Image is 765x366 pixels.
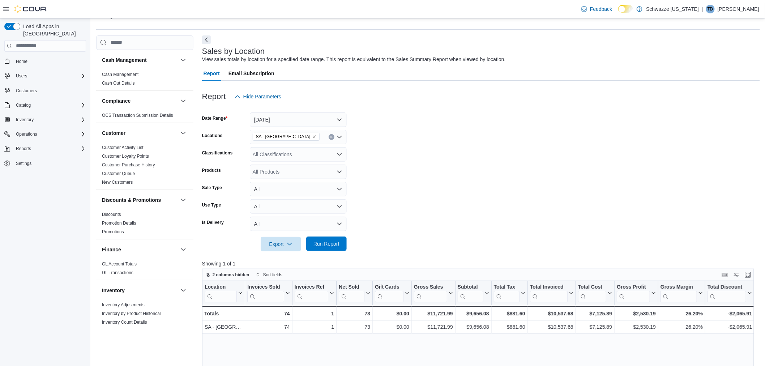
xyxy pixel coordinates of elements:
div: Finance [96,260,193,280]
label: Date Range [202,115,228,121]
button: Open list of options [337,152,342,157]
div: Total Cost [578,284,606,302]
div: Invoices Sold [247,284,284,290]
button: Open list of options [337,169,342,175]
span: GL Transactions [102,270,133,276]
button: Finance [102,246,178,253]
div: 74 [247,309,290,318]
a: GL Account Totals [102,261,137,267]
h3: Sales by Location [202,47,265,56]
span: Users [13,72,86,80]
h3: Compliance [102,97,131,105]
div: $9,656.08 [457,309,489,318]
a: Customer Queue [102,171,135,176]
div: Totals [204,309,243,318]
a: Cash Management [102,72,138,77]
button: Settings [1,158,89,169]
button: Remove SA - Denver from selection in this group [312,135,316,139]
button: Invoices Ref [294,284,334,302]
input: Dark Mode [618,5,633,13]
button: Operations [1,129,89,139]
button: Export [261,237,301,251]
button: Catalog [1,100,89,110]
div: Discounts & Promotions [96,210,193,239]
div: 26.20% [661,309,703,318]
button: Catalog [13,101,34,110]
a: Cash Out Details [102,81,135,86]
span: Hide Parameters [243,93,281,100]
nav: Complex example [4,53,86,188]
div: Invoices Sold [247,284,284,302]
span: Promotion Details [102,220,136,226]
span: Customer Loyalty Points [102,153,149,159]
div: Gift Cards [375,284,403,290]
a: Customer Loyalty Points [102,154,149,159]
div: $881.60 [493,323,525,331]
div: $10,537.68 [530,323,573,331]
div: Total Discount [708,284,746,290]
button: Location [205,284,243,302]
div: -$2,065.91 [708,323,752,331]
button: Gross Margin [661,284,703,302]
button: All [250,182,347,196]
button: Open list of options [337,134,342,140]
h3: Customer [102,129,125,137]
a: Customer Purchase History [102,162,155,167]
label: Is Delivery [202,220,224,225]
button: Total Cost [578,284,612,302]
span: Inventory [16,117,34,123]
div: 73 [339,323,370,331]
span: SA - Denver [253,133,320,141]
button: Operations [13,130,40,139]
div: SA - [GEOGRAPHIC_DATA] [205,323,243,331]
div: Total Invoiced [530,284,567,290]
span: Inventory by Product Historical [102,311,161,316]
div: $7,125.89 [578,309,612,318]
div: Location [205,284,237,302]
div: Customer [96,143,193,190]
a: Discounts [102,212,121,217]
button: Finance [179,245,188,254]
button: Discounts & Promotions [179,196,188,204]
div: 1 [294,323,334,331]
button: Next [202,35,211,44]
button: Gift Cards [375,284,409,302]
div: Gift Card Sales [375,284,403,302]
button: Discounts & Promotions [102,196,178,204]
a: Inventory by Product Historical [102,311,161,316]
span: Run Report [313,240,339,247]
a: Settings [13,159,34,168]
button: All [250,217,347,231]
h3: Inventory [102,287,125,294]
button: Sort fields [253,271,285,279]
div: Gross Margin [661,284,697,302]
button: Users [1,71,89,81]
span: Customer Queue [102,171,135,176]
span: Catalog [13,101,86,110]
button: Compliance [179,97,188,105]
a: Promotions [102,229,124,234]
button: Reports [1,144,89,154]
a: Feedback [578,2,615,16]
div: Gross Margin [661,284,697,290]
button: Compliance [102,97,178,105]
span: Home [16,59,27,64]
label: Use Type [202,202,221,208]
a: Customer Activity List [102,145,144,150]
span: Sort fields [263,272,282,278]
label: Classifications [202,150,233,156]
span: Feedback [590,5,612,13]
div: Total Invoiced [530,284,567,302]
span: Users [16,73,27,79]
span: Export [265,237,297,251]
button: Customer [102,129,178,137]
a: GL Transactions [102,270,133,275]
div: $0.00 [375,309,409,318]
button: Total Discount [708,284,752,302]
label: Products [202,167,221,173]
span: 2 columns hidden [213,272,249,278]
img: Cova [14,5,47,13]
